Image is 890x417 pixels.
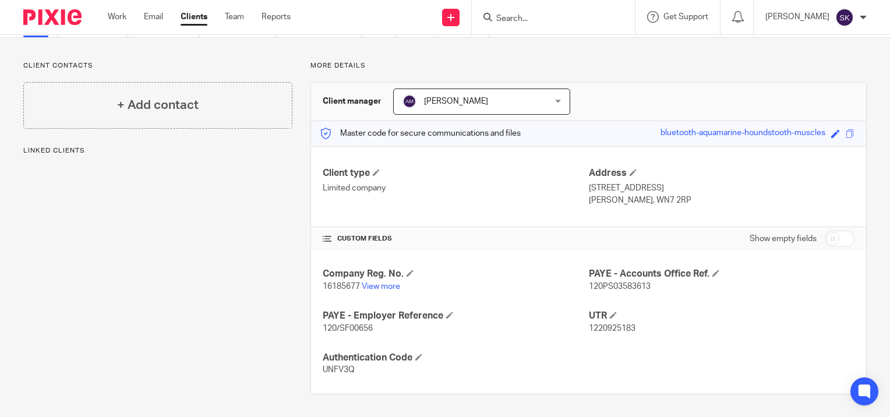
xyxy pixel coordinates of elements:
span: 120PS03583613 [589,282,651,291]
a: Team [225,11,244,23]
p: [STREET_ADDRESS] [589,182,854,194]
h4: + Add contact [117,96,199,114]
h4: Address [589,167,854,179]
label: Show empty fields [750,233,817,245]
h4: Authentication Code [323,352,588,364]
h3: Client manager [323,96,382,107]
a: Clients [181,11,207,23]
span: UNFV3Q [323,366,355,374]
span: 16185677 [323,282,360,291]
p: Client contacts [23,61,292,70]
h4: Company Reg. No. [323,268,588,280]
div: bluetooth-aquamarine-houndstooth-muscles [661,127,825,140]
img: Pixie [23,9,82,25]
h4: Client type [323,167,588,179]
img: svg%3E [402,94,416,108]
p: Master code for secure communications and files [320,128,521,139]
a: Work [108,11,126,23]
input: Search [495,14,600,24]
h4: CUSTOM FIELDS [323,234,588,243]
a: View more [362,282,400,291]
img: svg%3E [835,8,854,27]
a: Reports [262,11,291,23]
p: Linked clients [23,146,292,156]
span: 1220925183 [589,324,635,333]
span: 120/SF00656 [323,324,373,333]
p: More details [310,61,867,70]
a: Email [144,11,163,23]
h4: PAYE - Employer Reference [323,310,588,322]
p: [PERSON_NAME] [765,11,829,23]
span: Get Support [663,13,708,21]
p: Limited company [323,182,588,194]
span: [PERSON_NAME] [424,97,488,105]
p: [PERSON_NAME], WN7 2RP [589,195,854,206]
h4: UTR [589,310,854,322]
h4: PAYE - Accounts Office Ref. [589,268,854,280]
